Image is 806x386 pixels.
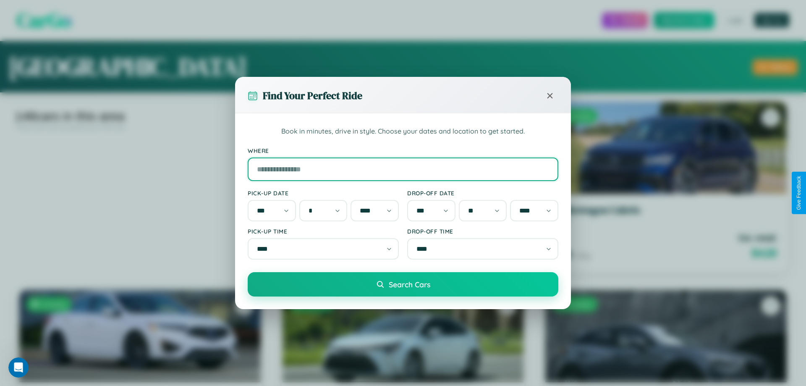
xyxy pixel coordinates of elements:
label: Pick-up Date [248,189,399,197]
label: Drop-off Date [407,189,558,197]
span: Search Cars [389,280,430,289]
h3: Find Your Perfect Ride [263,89,362,102]
label: Drop-off Time [407,228,558,235]
p: Book in minutes, drive in style. Choose your dates and location to get started. [248,126,558,137]
label: Where [248,147,558,154]
label: Pick-up Time [248,228,399,235]
button: Search Cars [248,272,558,297]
